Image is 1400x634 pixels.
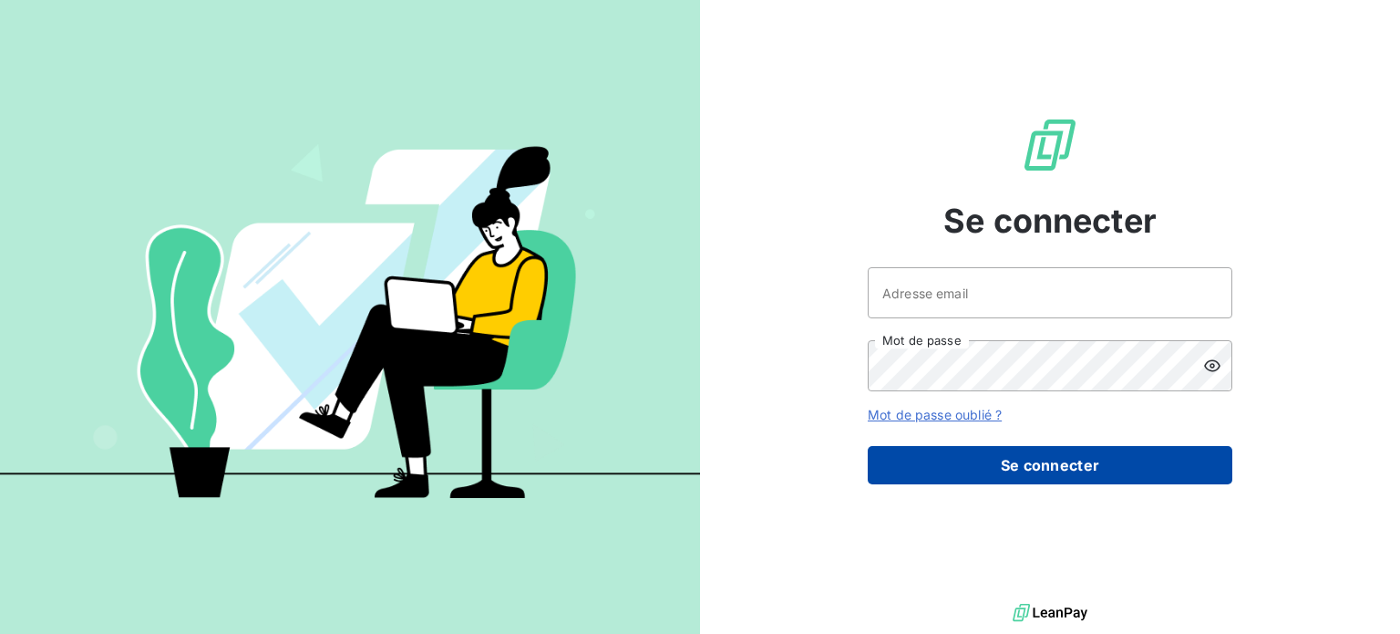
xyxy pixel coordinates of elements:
button: Se connecter [868,446,1232,484]
span: Se connecter [943,196,1157,245]
img: logo [1013,599,1087,627]
input: placeholder [868,267,1232,318]
img: Logo LeanPay [1021,116,1079,174]
a: Mot de passe oublié ? [868,407,1002,422]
